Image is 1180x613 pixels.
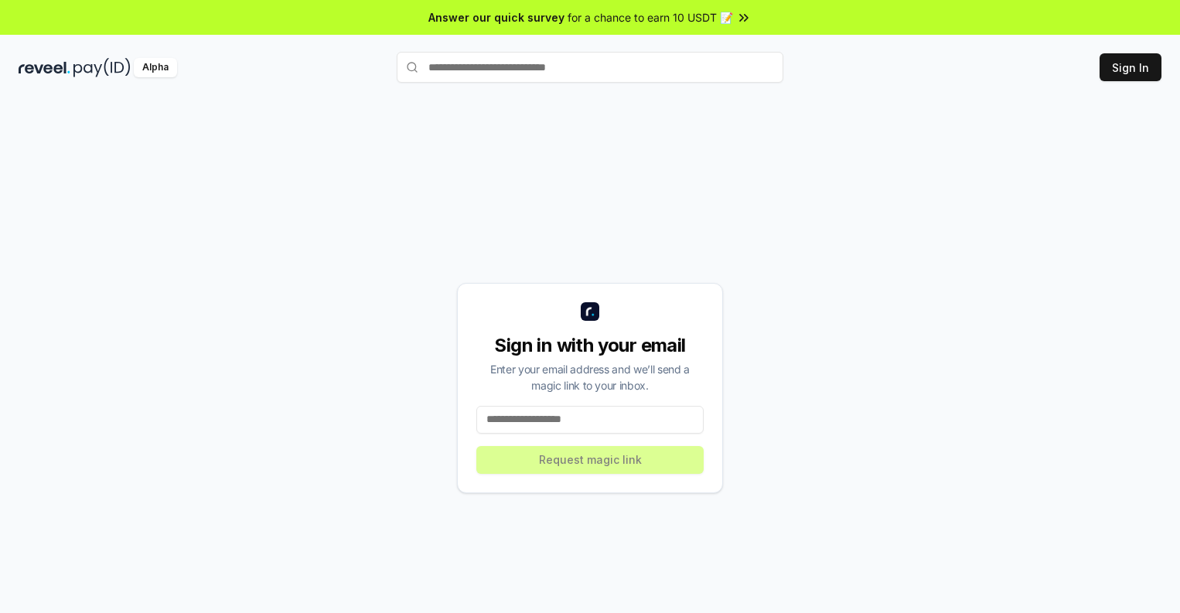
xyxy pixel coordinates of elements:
[73,58,131,77] img: pay_id
[134,58,177,77] div: Alpha
[428,9,564,26] span: Answer our quick survey
[568,9,733,26] span: for a chance to earn 10 USDT 📝
[476,361,704,393] div: Enter your email address and we’ll send a magic link to your inbox.
[19,58,70,77] img: reveel_dark
[1100,53,1161,81] button: Sign In
[476,333,704,358] div: Sign in with your email
[581,302,599,321] img: logo_small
